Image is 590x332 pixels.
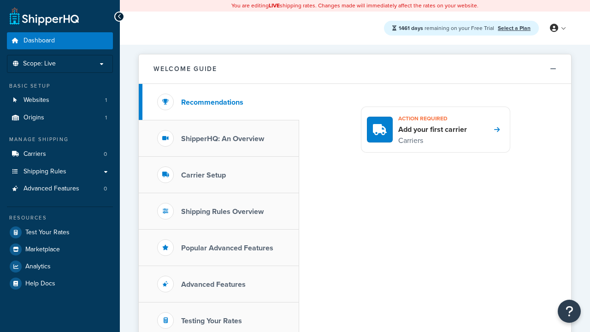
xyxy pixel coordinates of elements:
[181,280,246,289] h3: Advanced Features
[105,114,107,122] span: 1
[24,185,79,193] span: Advanced Features
[181,317,242,325] h3: Testing Your Rates
[181,98,243,107] h3: Recommendations
[7,258,113,275] a: Analytics
[7,136,113,143] div: Manage Shipping
[139,54,571,84] button: Welcome Guide
[7,92,113,109] a: Websites1
[7,241,113,258] a: Marketplace
[24,114,44,122] span: Origins
[7,180,113,197] a: Advanced Features0
[105,96,107,104] span: 1
[104,185,107,193] span: 0
[7,163,113,180] a: Shipping Rules
[181,135,264,143] h3: ShipperHQ: An Overview
[7,82,113,90] div: Basic Setup
[25,263,51,271] span: Analytics
[25,246,60,254] span: Marketplace
[399,24,423,32] strong: 1461 days
[7,275,113,292] a: Help Docs
[7,109,113,126] a: Origins1
[7,180,113,197] li: Advanced Features
[398,113,467,125] h3: Action required
[7,92,113,109] li: Websites
[153,65,217,72] h2: Welcome Guide
[269,1,280,10] b: LIVE
[23,60,56,68] span: Scope: Live
[399,24,496,32] span: remaining on your Free Trial
[24,150,46,158] span: Carriers
[181,207,264,216] h3: Shipping Rules Overview
[24,168,66,176] span: Shipping Rules
[7,146,113,163] a: Carriers0
[24,37,55,45] span: Dashboard
[24,96,49,104] span: Websites
[25,229,70,237] span: Test Your Rates
[181,244,273,252] h3: Popular Advanced Features
[498,24,531,32] a: Select a Plan
[7,146,113,163] li: Carriers
[7,109,113,126] li: Origins
[398,135,467,147] p: Carriers
[7,214,113,222] div: Resources
[398,125,467,135] h4: Add your first carrier
[7,32,113,49] a: Dashboard
[104,150,107,158] span: 0
[25,280,55,288] span: Help Docs
[558,300,581,323] button: Open Resource Center
[181,171,226,179] h3: Carrier Setup
[7,224,113,241] a: Test Your Rates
